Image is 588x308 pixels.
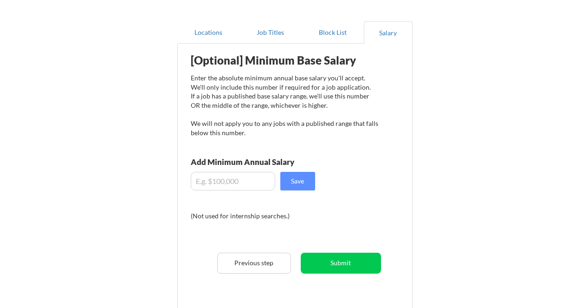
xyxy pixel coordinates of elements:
button: Submit [301,253,381,274]
div: Add Minimum Annual Salary [191,158,336,166]
button: Save [280,172,315,190]
button: Block List [302,21,364,44]
button: Previous step [217,253,291,274]
button: Salary [364,21,413,44]
input: E.g. $100,000 [191,172,275,190]
div: (Not used for internship searches.) [191,211,317,221]
button: Job Titles [239,21,302,44]
div: [Optional] Minimum Base Salary [191,55,378,66]
button: Locations [177,21,239,44]
div: Enter the absolute minimum annual base salary you'll accept. We'll only include this number if re... [191,73,378,137]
